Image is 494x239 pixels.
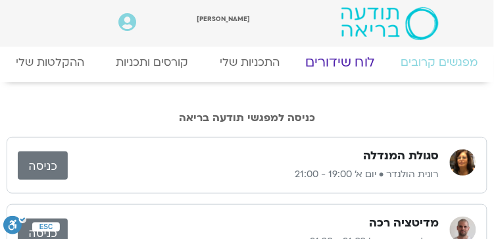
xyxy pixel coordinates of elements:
[68,167,439,182] p: רונית הולנדר • יום א׳ 19:00 - 21:00
[364,148,439,164] h3: סגולת המנדלה
[370,215,439,231] h3: מדיטציה רכה
[7,112,487,124] h2: כניסה למפגשי תודעה בריאה
[197,14,250,23] span: [PERSON_NAME]
[204,49,295,76] a: התכניות שלי
[450,149,476,176] img: רונית הולנדר
[385,49,494,76] a: מפגשים קרובים
[100,49,204,76] a: קורסים ותכניות
[18,151,68,180] a: כניסה
[286,46,394,78] a: לוח שידורים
